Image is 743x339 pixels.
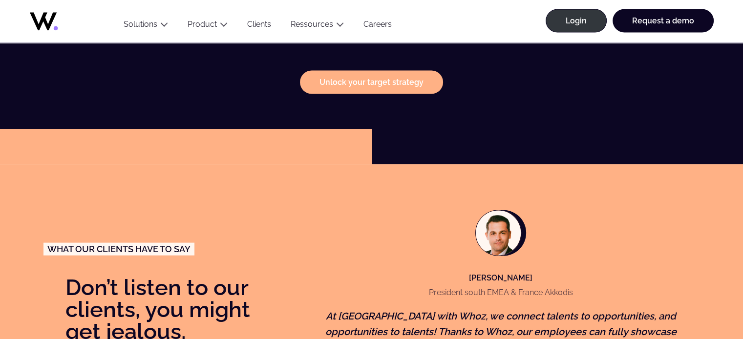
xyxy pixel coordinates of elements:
a: Unlock your target strategy [300,71,443,94]
a: Login [546,9,607,33]
button: Product [178,20,237,33]
span: What our clients have to say [47,245,191,254]
img: Capture-decran-2024-02-21-a-11.17.06.png [476,211,521,256]
a: Ressources [291,20,333,29]
iframe: Chatbot [679,275,729,325]
button: Ressources [281,20,354,33]
a: Request a demo [613,9,714,33]
a: Product [188,20,217,29]
p: [PERSON_NAME] [421,272,581,284]
a: Clients [237,20,281,33]
a: Careers [354,20,402,33]
strong: Unlock your target strategy [319,79,424,86]
p: President south EMEA & France Akkodis [421,289,581,297]
button: Solutions [114,20,178,33]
